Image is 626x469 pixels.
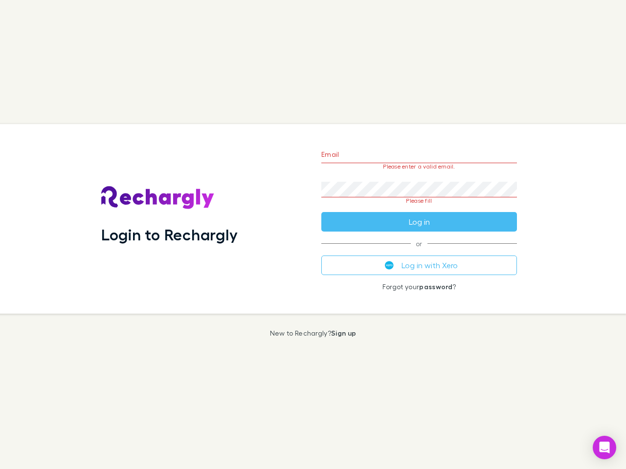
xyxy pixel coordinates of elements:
div: Open Intercom Messenger [593,436,616,459]
button: Log in [321,212,517,232]
a: password [419,282,452,291]
button: Log in with Xero [321,256,517,275]
img: Xero's logo [385,261,394,270]
p: Forgot your ? [321,283,517,291]
a: Sign up [331,329,356,337]
img: Rechargly's Logo [101,186,215,210]
p: Please fill [321,197,517,204]
h1: Login to Rechargly [101,225,238,244]
p: Please enter a valid email. [321,163,517,170]
p: New to Rechargly? [270,329,357,337]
